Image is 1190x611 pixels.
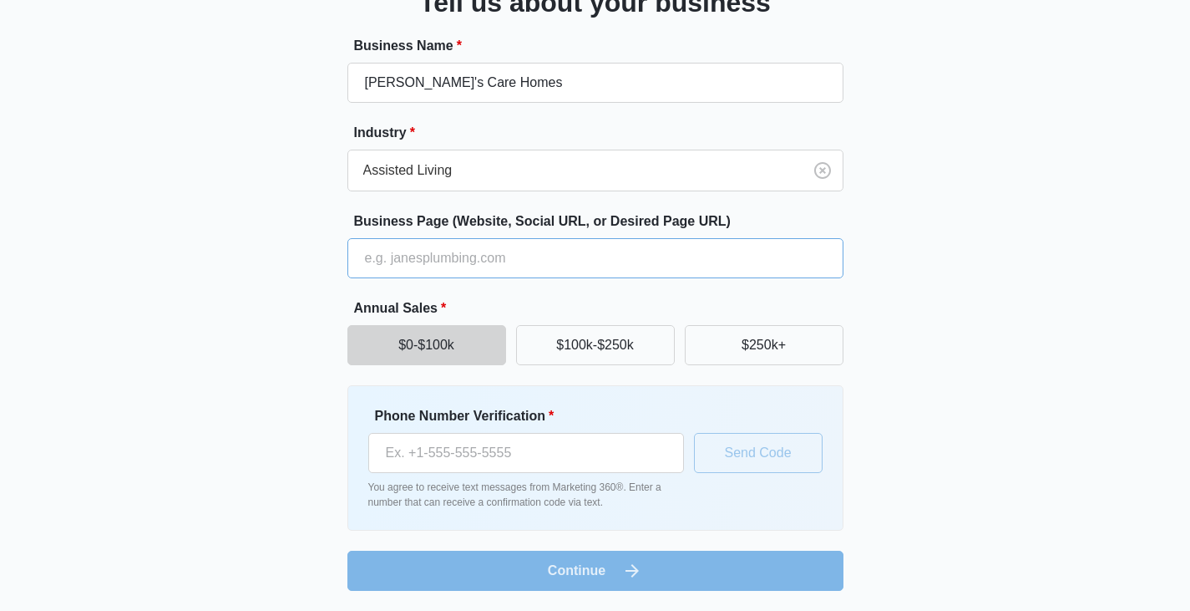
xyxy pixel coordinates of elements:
[354,36,850,56] label: Business Name
[375,406,691,426] label: Phone Number Verification
[685,325,843,365] button: $250k+
[354,123,850,143] label: Industry
[368,480,684,510] p: You agree to receive text messages from Marketing 360®. Enter a number that can receive a confirm...
[368,433,684,473] input: Ex. +1-555-555-5555
[354,211,850,232] label: Business Page (Website, Social URL, or Desired Page URL)
[347,325,506,365] button: $0-$100k
[354,298,850,318] label: Annual Sales
[347,63,843,103] input: e.g. Jane's Plumbing
[347,238,843,278] input: e.g. janesplumbing.com
[516,325,675,365] button: $100k-$250k
[809,157,836,184] button: Clear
